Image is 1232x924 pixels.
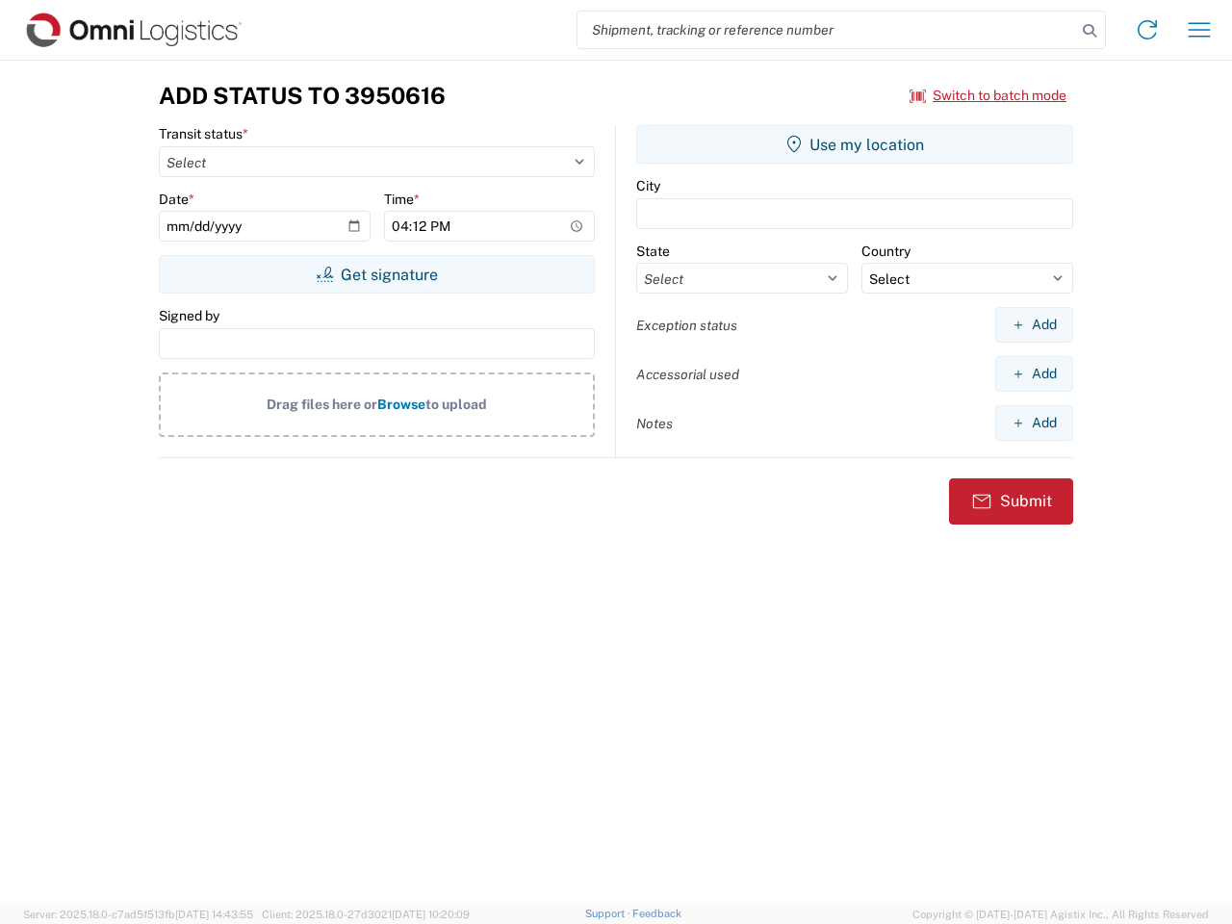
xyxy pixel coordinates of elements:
[267,397,377,412] span: Drag files here or
[425,397,487,412] span: to upload
[384,191,420,208] label: Time
[910,80,1066,112] button: Switch to batch mode
[23,909,253,920] span: Server: 2025.18.0-c7ad5f513fb
[175,909,253,920] span: [DATE] 14:43:55
[995,307,1073,343] button: Add
[577,12,1076,48] input: Shipment, tracking or reference number
[159,307,219,324] label: Signed by
[262,909,470,920] span: Client: 2025.18.0-27d3021
[636,366,739,383] label: Accessorial used
[861,243,911,260] label: Country
[912,906,1209,923] span: Copyright © [DATE]-[DATE] Agistix Inc., All Rights Reserved
[159,255,595,294] button: Get signature
[632,908,681,919] a: Feedback
[995,356,1073,392] button: Add
[636,125,1073,164] button: Use my location
[392,909,470,920] span: [DATE] 10:20:09
[377,397,425,412] span: Browse
[636,415,673,432] label: Notes
[636,243,670,260] label: State
[949,478,1073,525] button: Submit
[159,125,248,142] label: Transit status
[585,908,633,919] a: Support
[636,177,660,194] label: City
[159,191,194,208] label: Date
[995,405,1073,441] button: Add
[159,82,446,110] h3: Add Status to 3950616
[636,317,737,334] label: Exception status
